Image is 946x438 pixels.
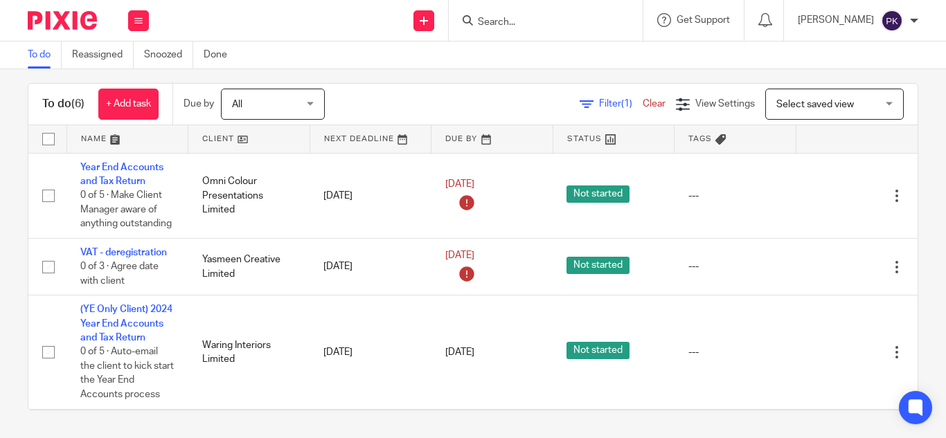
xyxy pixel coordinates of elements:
span: [DATE] [445,180,474,190]
td: [DATE] [310,238,431,295]
td: [DATE] [310,295,431,409]
span: Filter [599,99,643,109]
span: View Settings [695,99,755,109]
p: Due by [184,97,214,111]
span: (1) [621,99,632,109]
td: Waring Interiors Limited [188,295,310,409]
a: Year End Accounts and Tax Return [80,163,163,186]
td: [DATE] [310,153,431,238]
a: Snoozed [144,42,193,69]
td: Omni Colour Presentations Limited [188,153,310,238]
span: Not started [566,185,630,203]
a: To do [28,42,62,69]
span: All [232,100,242,109]
div: --- [688,259,783,273]
span: [DATE] [445,347,474,357]
span: Tags [688,135,712,143]
a: Reassigned [72,42,134,69]
span: Not started [566,342,630,359]
input: Search [476,17,601,29]
a: (YE Only Client) 2024 Year End Accounts and Tax Return [80,304,172,343]
span: Select saved view [776,100,854,109]
div: --- [688,345,783,359]
td: Yasmeen Creative Limited [188,238,310,295]
span: Not started [566,257,630,274]
img: svg%3E [881,10,903,32]
a: Done [204,42,238,69]
p: [PERSON_NAME] [798,13,874,27]
img: Pixie [28,11,97,30]
span: (6) [71,98,84,109]
a: + Add task [98,89,159,120]
span: Get Support [677,15,730,25]
a: VAT - deregistration [80,248,167,257]
a: Clear [643,99,666,109]
span: 0 of 3 · Agree date with client [80,262,159,286]
span: [DATE] [445,251,474,261]
span: 0 of 5 · Auto-email the client to kick start the Year End Accounts process [80,347,174,400]
div: --- [688,189,783,203]
span: 0 of 5 · Make Client Manager aware of anything outstanding [80,190,172,228]
h1: To do [42,97,84,111]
